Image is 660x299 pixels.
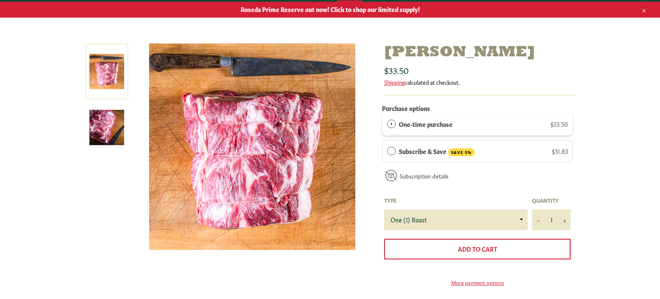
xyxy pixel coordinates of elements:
a: More payment options [384,279,571,286]
button: Increase item quantity by one [558,210,571,230]
span: SAVE 5% [448,148,475,157]
h1: [PERSON_NAME] [384,43,575,62]
span: Add to Cart [458,244,497,253]
a: Subscription details [400,172,449,180]
span: $33.50 [384,64,409,76]
img: Chuck Roast [149,43,355,250]
div: One-time purchase [387,119,396,129]
span: $33.50 [550,120,568,128]
div: calculated at checkout. [384,78,575,86]
div: Subscribe & Save [387,146,396,156]
label: Quantity [532,197,571,204]
button: Add to Cart [384,239,571,259]
label: Type [384,197,528,204]
button: Reduce item quantity by one [532,210,545,230]
label: Subscribe & Save [399,146,475,157]
a: Shipping [384,78,405,86]
label: One-time purchase [399,119,452,129]
img: Chuck Roast [89,110,124,145]
span: $31.83 [552,147,568,155]
label: Purchase options [382,104,430,112]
